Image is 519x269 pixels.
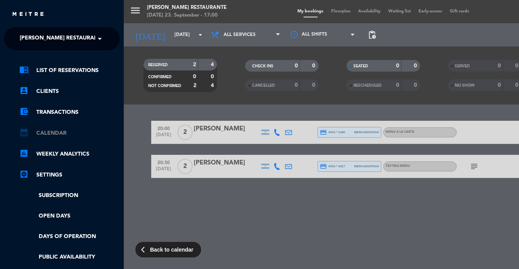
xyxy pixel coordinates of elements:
[19,232,120,241] a: Days of operation
[19,212,120,221] a: Open Days
[19,170,29,179] i: settings_applications
[19,170,120,180] a: Settings
[19,149,29,158] i: assessment
[19,66,120,75] a: chrome_reader_modeList of Reservations
[19,149,120,159] a: assessmentWeekly Analytics
[150,245,193,254] span: Back to calendar
[19,108,120,117] a: account_balance_walletTransactions
[19,253,120,262] a: Public availability
[141,246,148,253] span: arrow_back_ios
[19,129,120,138] a: calendar_monthCalendar
[19,87,120,96] a: account_boxClients
[19,191,120,200] a: Subscription
[19,107,29,116] i: account_balance_wallet
[20,31,105,47] span: [PERSON_NAME] Restaurante
[19,65,29,74] i: chrome_reader_mode
[12,12,44,17] img: MEITRE
[19,86,29,95] i: account_box
[19,128,29,137] i: calendar_month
